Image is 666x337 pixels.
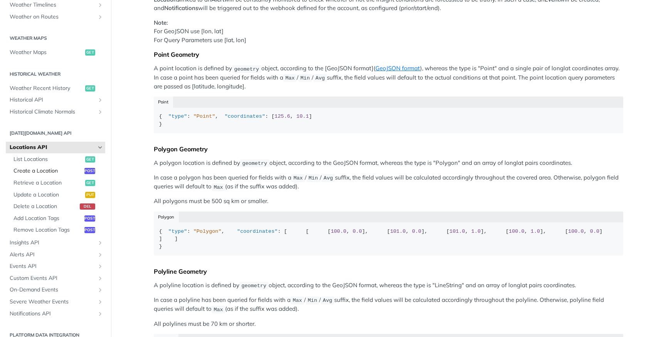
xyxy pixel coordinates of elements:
span: Custom Events API [10,274,95,282]
span: 101.0 [390,229,406,234]
span: 0.0 [353,229,362,234]
button: Show subpages for Historical API [97,97,103,103]
span: get [85,180,95,186]
span: Max [285,75,294,81]
span: Avg [324,175,333,181]
button: Show subpages for Severe Weather Events [97,299,103,305]
span: Delete a Location [13,203,78,210]
a: Update a Locationput [10,189,105,201]
span: 1.0 [471,229,481,234]
a: Add Location Tagspost [10,213,105,224]
h2: Weather Maps [6,35,105,42]
span: geometry [242,161,267,166]
button: Hide subpages for Locations API [97,144,103,151]
span: 1.0 [531,229,540,234]
span: Alerts API [10,251,95,259]
span: Max [214,307,223,312]
p: All polygons must be 500 sq km or smaller. [154,197,623,206]
span: 100.0 [568,229,584,234]
a: Events APIShow subpages for Events API [6,261,105,272]
p: In case a polyline has been queried for fields with a / / suffix, the field values will be calcul... [154,296,623,314]
span: Create a Location [13,167,82,175]
button: Show subpages for Custom Events API [97,275,103,281]
span: Locations API [10,144,95,151]
span: Insights API [10,239,95,247]
span: Events API [10,262,95,270]
span: Weather Timelines [10,1,95,9]
span: Min [300,75,309,81]
a: Weather on RoutesShow subpages for Weather on Routes [6,11,105,23]
span: get [85,156,95,163]
button: Show subpages for Weather on Routes [97,14,103,20]
span: post [84,215,95,222]
span: "type" [168,113,187,119]
span: On-Demand Events [10,286,95,294]
p: A polygon location is defined by object, according to the GeoJSON format, whereas the type is "Po... [154,159,623,168]
p: In case a polygon has been queried for fields with a / / suffix, the field values will be calcula... [154,173,623,191]
span: "Polygon" [193,229,222,234]
div: Polyline Geometry [154,268,623,275]
span: 100.0 [509,229,525,234]
span: 0.0 [412,229,421,234]
span: del [80,203,95,210]
strong: Notifications [164,4,198,12]
span: geometry [241,283,266,289]
a: Remove Location Tagspost [10,224,105,236]
span: "coordinates" [237,229,277,234]
span: "type" [168,229,187,234]
a: Custom Events APIShow subpages for Custom Events API [6,273,105,284]
a: Historical APIShow subpages for Historical API [6,94,105,106]
p: All polylines must be 70 km or shorter. [154,320,623,329]
span: Max [293,175,303,181]
span: Update a Location [13,191,83,199]
span: post [84,227,95,233]
span: Min [308,175,318,181]
div: Polygon Geometry [154,145,623,153]
span: Historical Climate Normals [10,108,95,116]
button: Show subpages for Insights API [97,240,103,246]
strong: Note: [154,19,168,26]
span: post [84,168,95,174]
span: List Locations [13,156,83,163]
span: 100.0 [331,229,346,234]
span: geometry [234,66,259,72]
div: { : , : [ [ [ , ], [ , ], [ , ], [ , ], [ , ] ] ] } [159,228,618,251]
a: Weather Recent Historyget [6,83,105,94]
a: Create a Locationpost [10,165,105,177]
span: Max [214,184,223,190]
span: Notifications API [10,310,95,318]
div: { : , : [ , ] } [159,113,618,128]
span: Weather on Routes [10,13,95,21]
h2: Historical Weather [6,71,105,78]
h2: [DATE][DOMAIN_NAME] API [6,130,105,137]
span: Avg [316,75,325,81]
a: List Locationsget [10,154,105,165]
button: Show subpages for Events API [97,263,103,269]
div: Point Geometry [154,51,623,58]
span: Weather Maps [10,49,83,56]
span: "Point" [193,113,215,119]
a: Severe Weather EventsShow subpages for Severe Weather Events [6,296,105,308]
span: 125.6 [274,113,290,119]
span: Severe Weather Events [10,298,95,306]
a: Notifications APIShow subpages for Notifications API [6,308,105,320]
p: For GeoJSON use [lon, lat] For Query Parameters use [lat, lon] [154,19,623,45]
a: On-Demand EventsShow subpages for On-Demand Events [6,284,105,296]
span: 0.0 [590,229,599,234]
p: A polyline location is defined by object, according to the GeoJSON format, whereas the type is "L... [154,281,623,290]
button: Show subpages for Alerts API [97,252,103,258]
button: Show subpages for Weather Timelines [97,2,103,8]
span: "coordinates" [225,113,265,119]
span: 101.0 [449,229,465,234]
span: Add Location Tags [13,215,82,222]
span: Remove Location Tags [13,226,82,234]
a: Delete a Locationdel [10,201,105,212]
span: Weather Recent History [10,85,83,92]
p: A point location is defined by object, according to the [GeoJSON format]( ), whereas the type is ... [154,64,623,91]
a: Alerts APIShow subpages for Alerts API [6,249,105,261]
button: Show subpages for Notifications API [97,311,103,317]
a: Locations APIHide subpages for Locations API [6,142,105,153]
a: GeoJSON format [375,64,420,72]
span: Retrieve a Location [13,179,83,187]
a: Weather Mapsget [6,47,105,58]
